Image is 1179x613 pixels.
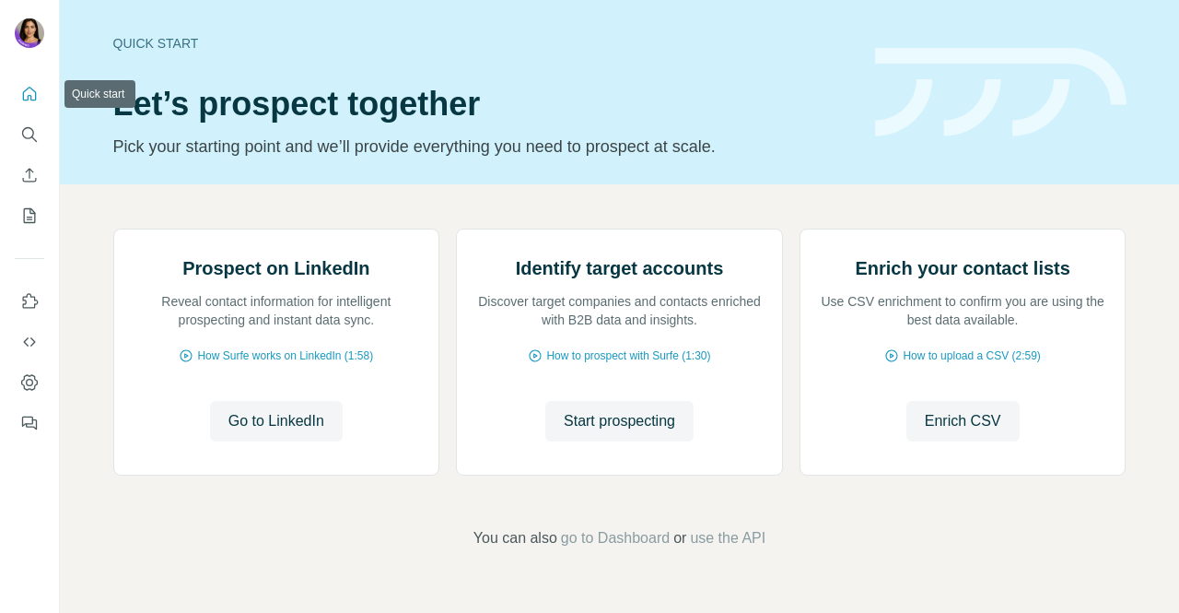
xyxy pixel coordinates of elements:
[182,255,369,281] h2: Prospect on LinkedIn
[473,527,557,549] span: You can also
[546,348,710,364] span: How to prospect with Surfe (1:30)
[475,292,764,329] p: Discover target companies and contacts enriched with B2B data and insights.
[15,407,44,440] button: Feedback
[690,527,765,549] button: use the API
[133,292,421,329] p: Reveal contact information for intelligent prospecting and instant data sync.
[210,401,343,442] button: Go to LinkedIn
[545,401,694,442] button: Start prospecting
[228,410,324,432] span: Go to LinkedIn
[15,199,44,232] button: My lists
[15,366,44,399] button: Dashboard
[673,527,686,549] span: or
[113,134,853,159] p: Pick your starting point and we’ll provide everything you need to prospect at scale.
[113,86,853,123] h1: Let’s prospect together
[15,118,44,151] button: Search
[15,159,44,192] button: Enrich CSV
[564,410,675,432] span: Start prospecting
[15,285,44,318] button: Use Surfe on LinkedIn
[906,401,1020,442] button: Enrich CSV
[903,348,1040,364] span: How to upload a CSV (2:59)
[15,325,44,359] button: Use Surfe API
[925,410,1001,432] span: Enrich CSV
[15,18,44,48] img: Avatar
[875,48,1126,137] img: banner
[819,292,1107,329] p: Use CSV enrichment to confirm you are using the best data available.
[15,77,44,111] button: Quick start
[197,348,373,364] span: How Surfe works on LinkedIn (1:58)
[516,255,724,281] h2: Identify target accounts
[855,255,1069,281] h2: Enrich your contact lists
[113,34,853,53] div: Quick start
[561,527,670,549] button: go to Dashboard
